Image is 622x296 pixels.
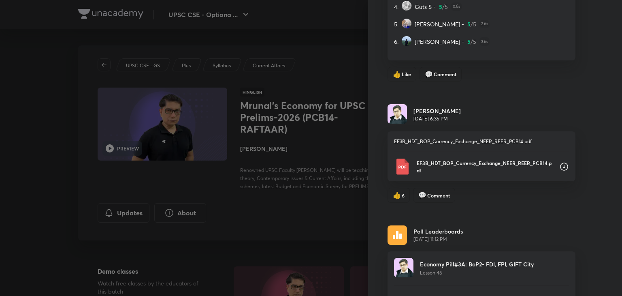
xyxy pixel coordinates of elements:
span: Lesson 46 [420,270,442,276]
span: / [471,20,473,28]
p: EF3B_HDT_BOP_Currency_Exchange_NEER_REER_PCB14.pdf [394,138,569,145]
img: Pdf [394,159,410,175]
span: like [393,71,401,78]
img: Avatar [402,36,411,46]
span: [DATE] 11:12 PM [413,236,463,243]
span: like [393,191,401,199]
span: 4. [394,2,398,11]
span: 3.6s [479,37,490,46]
img: Avatar [394,258,413,277]
span: 6 [402,192,405,199]
p: Economy Pill#3A: BoP2- FDI, FPI, GIFT City [420,260,534,268]
span: 5 [445,2,448,11]
span: comment [425,71,433,78]
span: / [471,37,473,46]
span: 5. [394,20,398,28]
span: [PERSON_NAME] - [415,37,464,46]
span: 5 [467,20,471,28]
span: 0.6s [451,2,462,11]
span: / [442,2,445,11]
span: Comment [434,71,456,78]
p: Poll Leaderboards [413,227,463,236]
span: comment [418,191,426,199]
h6: [PERSON_NAME] [413,107,461,115]
span: 2.6s [479,20,490,28]
span: Like [402,71,411,78]
span: 5 [473,20,476,28]
span: 5 [467,37,471,46]
img: rescheduled [388,225,407,245]
span: 6. [394,37,398,46]
span: 5 [439,2,442,11]
span: Comment [427,192,450,199]
span: 5 [473,37,476,46]
img: Avatar [388,104,407,124]
span: [PERSON_NAME] - [415,20,464,28]
img: Avatar [402,1,411,11]
p: EF3B_HDT_BOP_Currency_Exchange_NEER_REER_PCB14.pdf [417,159,553,174]
img: Avatar [402,19,411,28]
span: Guts S - [415,2,436,11]
p: [DATE] 6:35 PM [413,115,461,122]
